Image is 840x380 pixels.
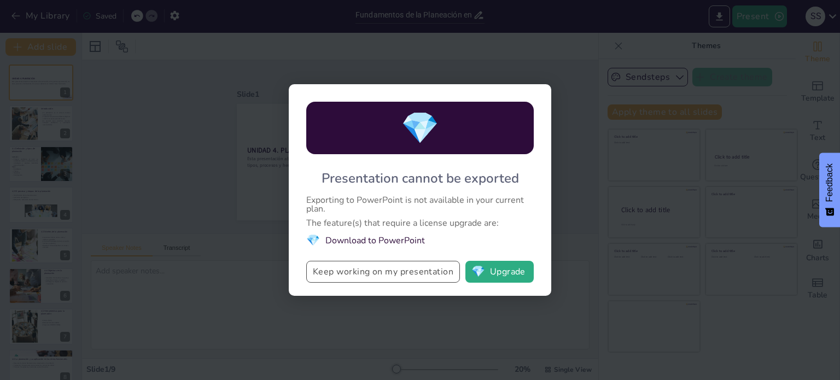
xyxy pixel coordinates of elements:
[306,196,534,213] div: Exporting to PowerPoint is not available in your current plan.
[825,163,835,202] span: Feedback
[306,233,320,248] span: diamond
[306,233,534,248] li: Download to PowerPoint
[465,261,534,283] button: diamondUpgrade
[306,219,534,227] div: The feature(s) that require a license upgrade are:
[471,266,485,277] span: diamond
[322,169,519,187] div: Presentation cannot be exported
[819,153,840,227] button: Feedback - Show survey
[306,261,460,283] button: Keep working on my presentation
[401,107,439,149] span: diamond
